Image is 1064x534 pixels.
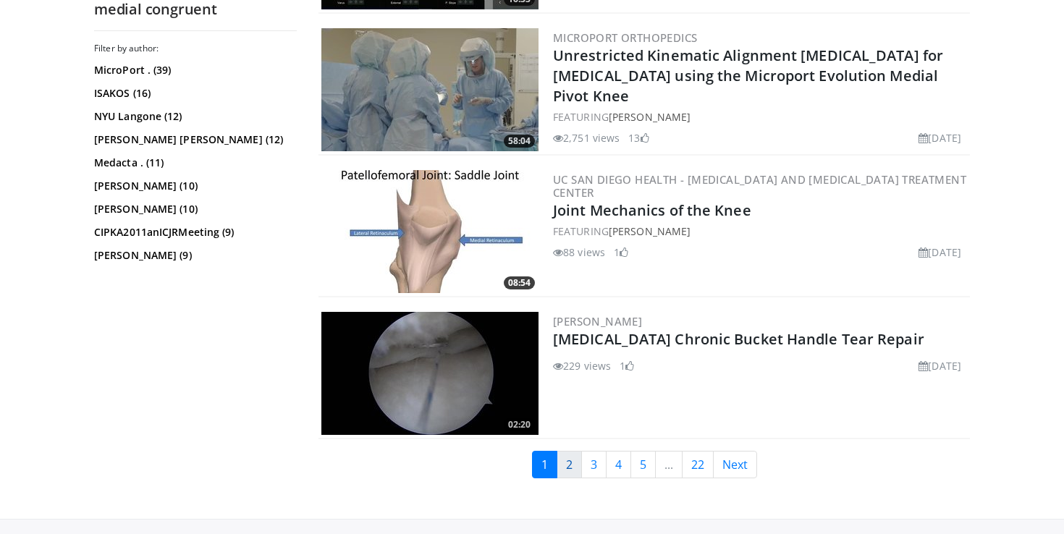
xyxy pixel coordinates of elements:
[553,30,697,45] a: MicroPort Orthopedics
[628,130,649,145] li: 13
[94,86,293,101] a: ISAKOS (16)
[553,329,924,349] a: [MEDICAL_DATA] Chronic Bucket Handle Tear Repair
[713,451,757,478] a: Next
[919,130,961,145] li: [DATE]
[532,451,557,478] a: 1
[94,202,293,216] a: [PERSON_NAME] (10)
[504,418,535,431] span: 02:20
[321,312,539,435] img: f1893f76-6544-497c-a55f-04b79bcb6cad.300x170_q85_crop-smart_upscale.jpg
[321,312,539,435] a: 02:20
[620,358,634,373] li: 1
[553,358,611,373] li: 229 views
[504,135,535,148] span: 58:04
[557,451,582,478] a: 2
[321,28,539,151] a: 58:04
[919,358,961,373] li: [DATE]
[606,451,631,478] a: 4
[318,451,970,478] nav: Search results pages
[553,46,943,106] a: Unrestricted Kinematic Alignment [MEDICAL_DATA] for [MEDICAL_DATA] using the Microport Evolution ...
[504,276,535,289] span: 08:54
[614,245,628,260] li: 1
[609,110,691,124] a: [PERSON_NAME]
[321,170,539,293] img: cbb83ac9-29fd-4ff3-b664-1f38e8e5b1eb.300x170_q85_crop-smart_upscale.jpg
[553,314,642,329] a: [PERSON_NAME]
[94,43,297,54] h3: Filter by author:
[682,451,714,478] a: 22
[553,130,620,145] li: 2,751 views
[94,63,293,77] a: MicroPort . (39)
[321,28,539,151] img: 3f01c498-3a02-42e0-b9e3-2793d919c47d.300x170_q85_crop-smart_upscale.jpg
[94,132,293,147] a: [PERSON_NAME] [PERSON_NAME] (12)
[321,170,539,293] a: 08:54
[553,245,605,260] li: 88 views
[94,109,293,124] a: NYU Langone (12)
[609,224,691,238] a: [PERSON_NAME]
[553,200,751,220] a: Joint Mechanics of the Knee
[553,109,967,124] div: FEATURING
[553,224,967,239] div: FEATURING
[581,451,607,478] a: 3
[94,156,293,170] a: Medacta . (11)
[553,172,966,200] a: UC San Diego Health - [MEDICAL_DATA] and [MEDICAL_DATA] Treatment Center
[94,179,293,193] a: [PERSON_NAME] (10)
[919,245,961,260] li: [DATE]
[94,225,293,240] a: CIPKA2011anICJRMeeting (9)
[630,451,656,478] a: 5
[94,248,293,263] a: [PERSON_NAME] (9)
